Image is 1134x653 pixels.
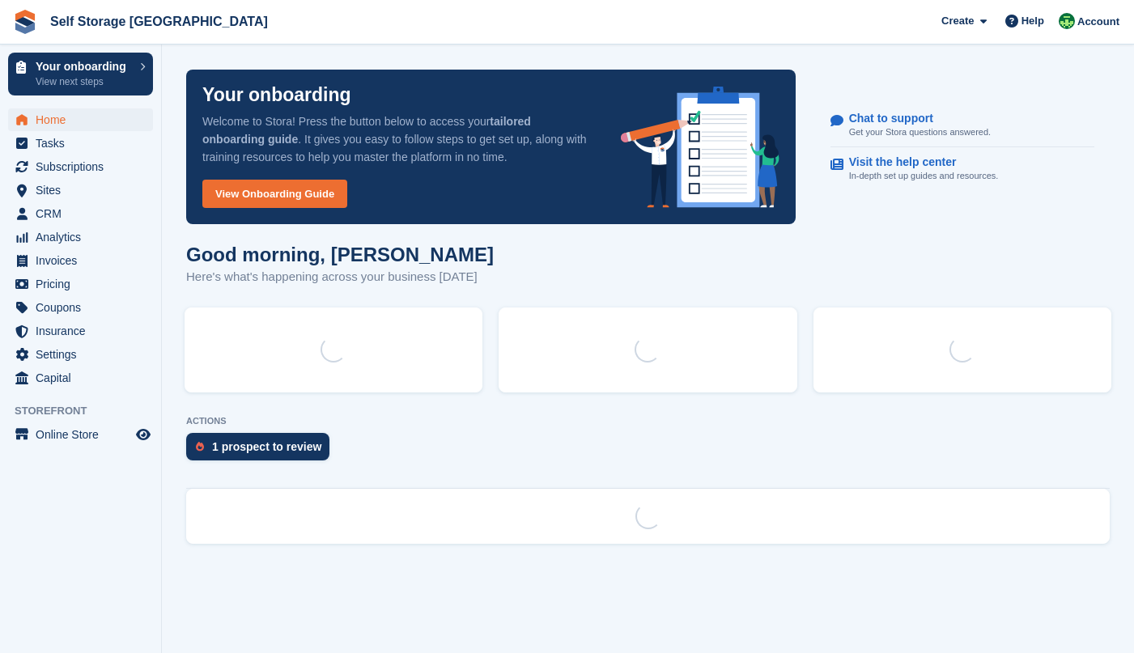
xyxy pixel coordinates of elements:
span: Subscriptions [36,155,133,178]
p: Visit the help center [849,155,986,169]
span: Insurance [36,320,133,342]
img: prospect-51fa495bee0391a8d652442698ab0144808aea92771e9ea1ae160a38d050c398.svg [196,442,204,452]
p: Welcome to Stora! Press the button below to access your . It gives you easy to follow steps to ge... [202,112,595,166]
a: Chat to support Get your Stora questions answered. [830,104,1094,148]
a: menu [8,273,153,295]
p: View next steps [36,74,132,89]
span: CRM [36,202,133,225]
a: menu [8,367,153,389]
img: Mackenzie Wells [1059,13,1075,29]
span: Tasks [36,132,133,155]
a: menu [8,179,153,201]
p: Chat to support [849,112,978,125]
a: Your onboarding View next steps [8,53,153,95]
a: menu [8,226,153,248]
span: Pricing [36,273,133,295]
a: menu [8,320,153,342]
span: Help [1021,13,1044,29]
p: Get your Stora questions answered. [849,125,991,139]
a: 1 prospect to review [186,433,338,469]
a: menu [8,155,153,178]
span: Sites [36,179,133,201]
p: Your onboarding [36,61,132,72]
a: menu [8,108,153,131]
div: 1 prospect to review [212,440,321,453]
p: Here's what's happening across your business [DATE] [186,268,494,286]
p: In-depth set up guides and resources. [849,169,999,183]
img: onboarding-info-6c161a55d2c0e0a8cae90662b2fe09162a5109e8cc188191df67fb4f79e88e88.svg [621,87,779,208]
a: Preview store [134,425,153,444]
span: Create [941,13,974,29]
span: Account [1077,14,1119,30]
img: stora-icon-8386f47178a22dfd0bd8f6a31ec36ba5ce8667c1dd55bd0f319d3a0aa187defe.svg [13,10,37,34]
a: menu [8,132,153,155]
span: Online Store [36,423,133,446]
p: Your onboarding [202,86,351,104]
span: Capital [36,367,133,389]
a: View Onboarding Guide [202,180,347,208]
span: Storefront [15,403,161,419]
span: Home [36,108,133,131]
h1: Good morning, [PERSON_NAME] [186,244,494,265]
a: menu [8,296,153,319]
a: Visit the help center In-depth set up guides and resources. [830,147,1094,191]
a: menu [8,202,153,225]
a: Self Storage [GEOGRAPHIC_DATA] [44,8,274,35]
span: Settings [36,343,133,366]
a: menu [8,423,153,446]
span: Analytics [36,226,133,248]
a: menu [8,343,153,366]
a: menu [8,249,153,272]
p: ACTIONS [186,416,1110,426]
span: Invoices [36,249,133,272]
span: Coupons [36,296,133,319]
